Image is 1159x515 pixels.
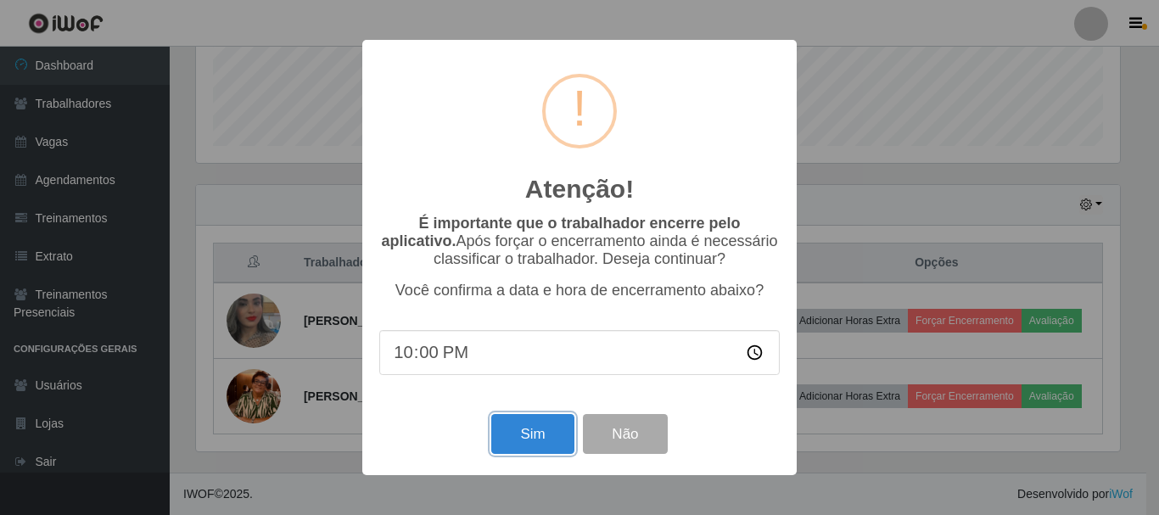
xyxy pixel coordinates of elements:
[379,215,780,268] p: Após forçar o encerramento ainda é necessário classificar o trabalhador. Deseja continuar?
[583,414,667,454] button: Não
[525,174,634,204] h2: Atenção!
[491,414,574,454] button: Sim
[379,282,780,299] p: Você confirma a data e hora de encerramento abaixo?
[381,215,740,249] b: É importante que o trabalhador encerre pelo aplicativo.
